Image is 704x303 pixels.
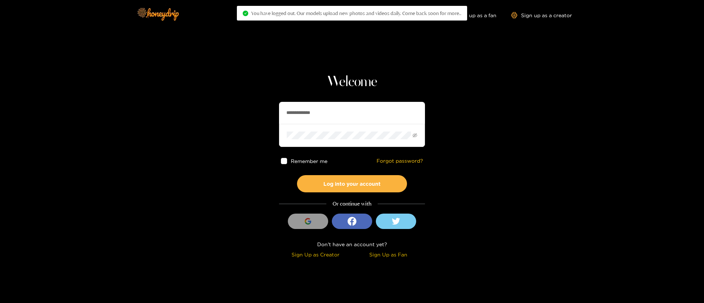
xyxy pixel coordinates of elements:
a: Forgot password? [377,158,423,164]
span: Remember me [291,158,327,164]
div: Sign Up as Creator [281,250,350,259]
div: Sign Up as Fan [354,250,423,259]
span: eye-invisible [412,133,417,138]
span: You have logged out. Our models upload new photos and videos daily. Come back soon for more.. [251,10,461,16]
span: check-circle [243,11,248,16]
button: Log into your account [297,175,407,192]
a: Sign up as a creator [511,12,572,18]
h1: Welcome [279,73,425,91]
div: Don't have an account yet? [279,240,425,248]
a: Sign up as a fan [446,12,496,18]
div: Or continue with [279,200,425,208]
